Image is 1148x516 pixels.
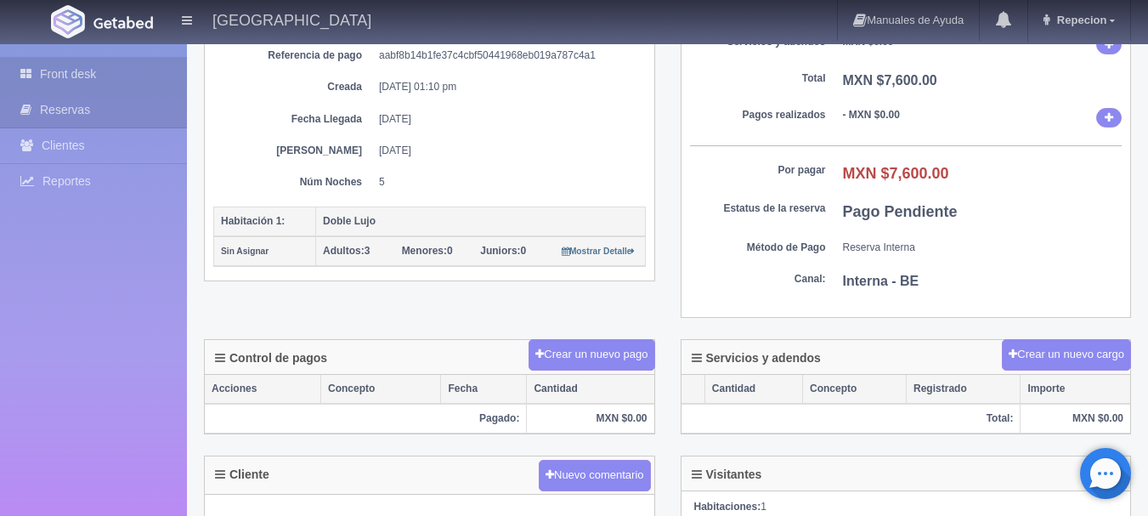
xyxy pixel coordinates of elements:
dt: Estatus de la reserva [690,201,826,216]
b: MXN $7,600.00 [843,73,937,88]
dt: Núm Noches [226,175,362,190]
b: - MXN $0.00 [843,109,900,121]
h4: Cliente [215,468,269,481]
th: Acciones [205,375,321,404]
b: MXN $0.00 [843,36,894,48]
th: Pagado: [205,404,527,434]
th: Doble Lujo [316,207,646,236]
h4: [GEOGRAPHIC_DATA] [212,9,371,30]
dt: Canal: [690,272,826,286]
h4: Visitantes [692,468,762,481]
dt: Total [690,71,826,86]
img: Getabed [51,5,85,38]
strong: Adultos: [323,245,365,257]
th: Importe [1021,375,1130,404]
small: Sin Asignar [221,247,269,256]
div: 1 [694,500,1118,514]
th: Fecha [441,375,527,404]
b: Habitación 1: [221,215,285,227]
button: Crear un nuevo cargo [1002,339,1131,371]
dt: Por pagar [690,163,826,178]
b: MXN $7,600.00 [843,165,949,182]
dt: Creada [226,80,362,94]
h4: Control de pagos [215,352,327,365]
th: Cantidad [704,375,802,404]
a: Mostrar Detalle [562,245,636,257]
dd: [DATE] 01:10 pm [379,80,633,94]
strong: Juniors: [480,245,520,257]
dd: [DATE] [379,144,633,158]
span: 0 [402,245,453,257]
dt: Pagos realizados [690,108,826,122]
button: Crear un nuevo pago [529,339,654,371]
dd: 5 [379,175,633,190]
th: Total: [681,404,1021,434]
dt: [PERSON_NAME] [226,144,362,158]
h4: Servicios y adendos [692,352,821,365]
th: MXN $0.00 [527,404,654,434]
b: Interna - BE [843,274,919,288]
span: Repecion [1053,14,1107,26]
b: Pago Pendiente [843,203,958,220]
strong: Habitaciones: [694,501,761,513]
span: 0 [480,245,526,257]
th: Registrado [907,375,1021,404]
img: Getabed [93,16,153,29]
th: Cantidad [527,375,654,404]
th: Concepto [803,375,907,404]
dt: Fecha Llegada [226,112,362,127]
dt: Referencia de pago [226,48,362,63]
button: Nuevo comentario [539,460,651,491]
th: MXN $0.00 [1021,404,1130,434]
dd: Reserva Interna [843,241,1123,255]
strong: Menores: [402,245,447,257]
dd: aabf8b14b1fe37c4cbf50441968eb019a787c4a1 [379,48,633,63]
dd: [DATE] [379,112,633,127]
th: Concepto [321,375,441,404]
span: 3 [323,245,370,257]
small: Mostrar Detalle [562,247,636,256]
dt: Método de Pago [690,241,826,255]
